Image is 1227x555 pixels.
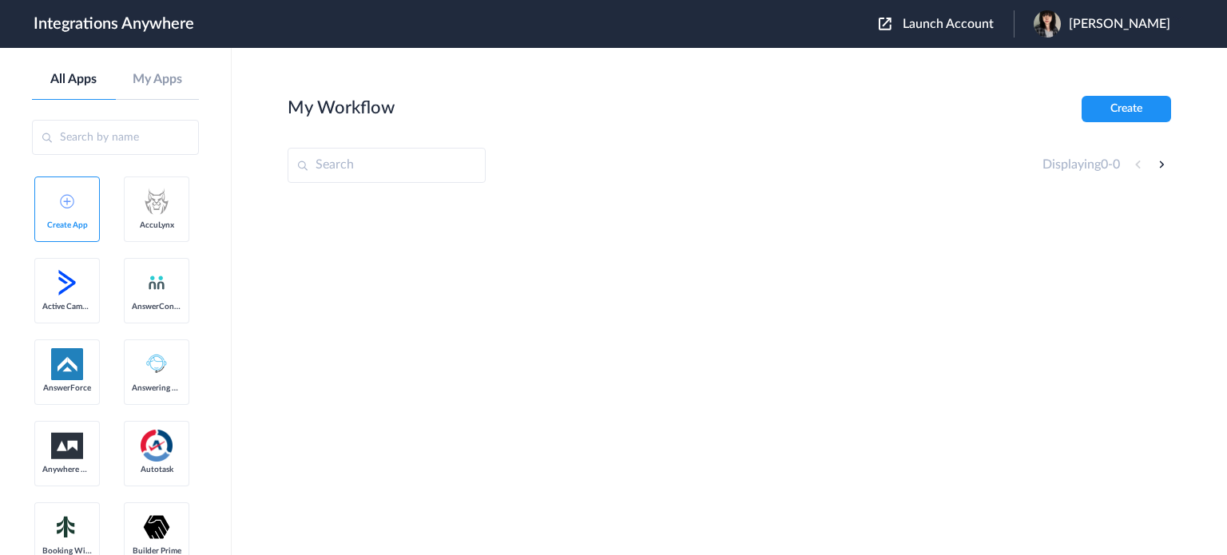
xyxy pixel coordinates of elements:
img: 01e336e8-4af8-4f49-ae6e-77b2ced63912.jpeg [1034,10,1061,38]
span: Anywhere Works [42,465,92,474]
span: AnswerConnect [132,302,181,311]
a: My Apps [116,72,200,87]
span: AccuLynx [132,220,181,230]
span: [PERSON_NAME] [1069,17,1170,32]
img: answerconnect-logo.svg [147,273,166,292]
span: Active Campaign [42,302,92,311]
img: add-icon.svg [60,194,74,208]
a: All Apps [32,72,116,87]
img: active-campaign-logo.svg [51,267,83,299]
img: builder-prime-logo.svg [141,511,173,543]
input: Search [288,148,486,183]
span: Answering Service [132,383,181,393]
img: Setmore_Logo.svg [51,513,83,541]
img: af-app-logo.svg [51,348,83,380]
h1: Integrations Anywhere [34,14,194,34]
button: Create [1082,96,1171,122]
img: launch-acct-icon.svg [879,18,891,30]
img: aww.png [51,433,83,459]
button: Launch Account [879,17,1014,32]
span: 0 [1113,158,1120,171]
input: Search by name [32,120,199,155]
span: AnswerForce [42,383,92,393]
h2: My Workflow [288,97,395,118]
span: Create App [42,220,92,230]
span: Autotask [132,465,181,474]
img: acculynx-logo.svg [141,185,173,217]
span: Launch Account [903,18,994,30]
h4: Displaying - [1042,157,1120,172]
img: Answering_service.png [141,348,173,380]
img: autotask.png [141,430,173,462]
span: 0 [1101,158,1108,171]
